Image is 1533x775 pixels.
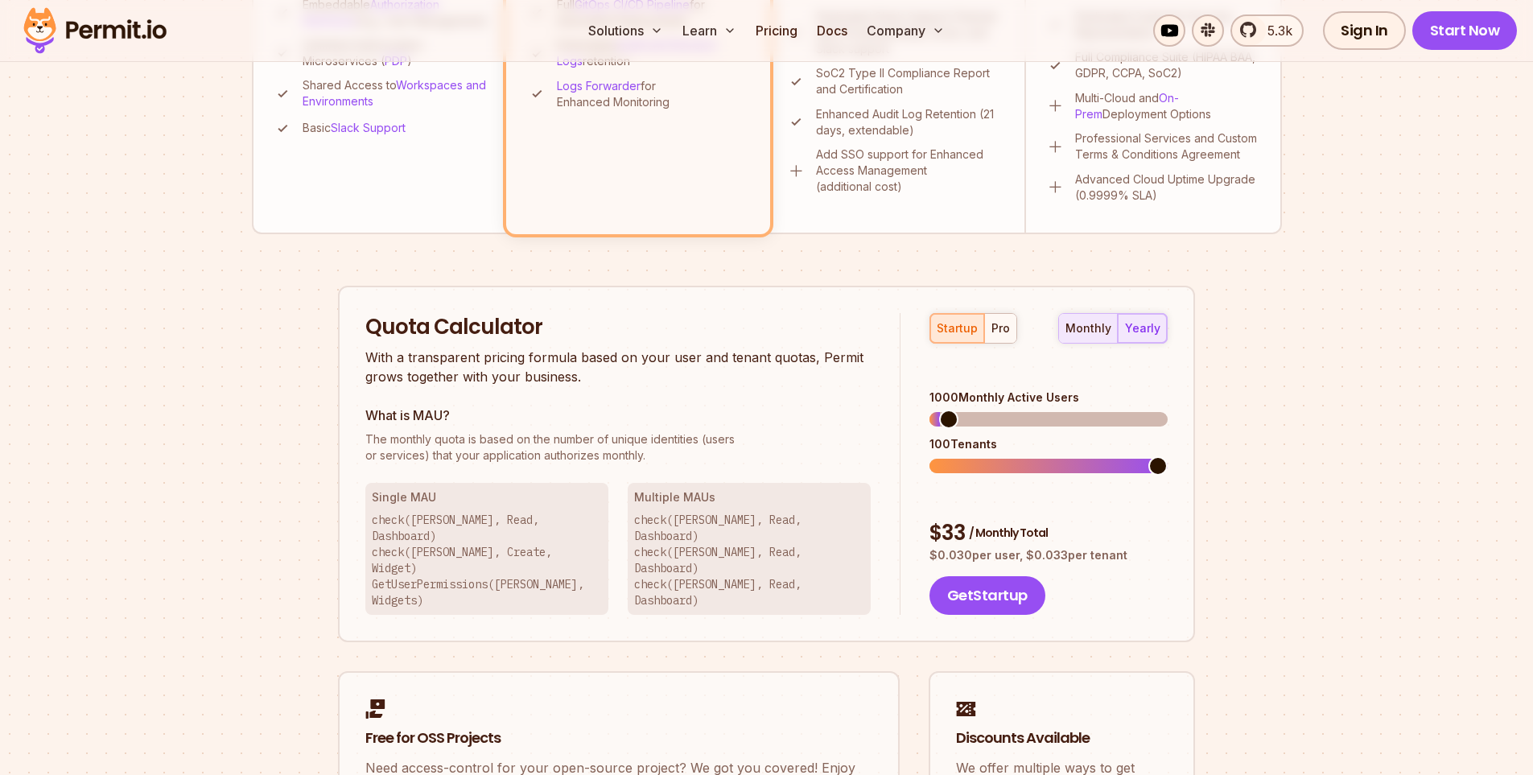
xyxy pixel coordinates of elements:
h3: Single MAU [372,489,602,505]
p: Full Compliance Suite (HIPAA BAA, GDPR, CCPA, SoC2) [1075,49,1261,81]
a: PDP [385,54,407,68]
p: Professional Services and Custom Terms & Conditions Agreement [1075,130,1261,163]
img: Permit logo [16,3,174,58]
button: Learn [676,14,743,47]
p: check([PERSON_NAME], Read, Dashboard) check([PERSON_NAME], Create, Widget) GetUserPermissions([PE... [372,512,602,608]
p: Shared Access to [303,77,490,109]
h2: Discounts Available [956,728,1168,748]
a: Slack Support [331,121,406,134]
p: Basic [303,120,406,136]
div: $ 33 [929,519,1168,548]
p: check([PERSON_NAME], Read, Dashboard) check([PERSON_NAME], Read, Dashboard) check([PERSON_NAME], ... [634,512,864,608]
span: The monthly quota is based on the number of unique identities (users [365,431,871,447]
h3: What is MAU? [365,406,871,425]
h2: Quota Calculator [365,313,871,342]
p: for Enhanced Monitoring [557,78,749,110]
a: Docs [810,14,854,47]
a: On-Prem [1075,91,1179,121]
h3: Multiple MAUs [634,489,864,505]
button: Solutions [582,14,670,47]
h2: Free for OSS Projects [365,728,872,748]
a: Logs Forwarder [557,79,641,93]
p: Advanced Cloud Uptime Upgrade (0.9999% SLA) [1075,171,1261,204]
div: 100 Tenants [929,436,1168,452]
p: With a transparent pricing formula based on your user and tenant quotas, Permit grows together wi... [365,348,871,386]
a: Pricing [749,14,804,47]
p: Add SSO support for Enhanced Access Management (additional cost) [816,146,1005,195]
p: $ 0.030 per user, $ 0.033 per tenant [929,547,1168,563]
div: pro [991,320,1010,336]
p: or services) that your application authorizes monthly. [365,431,871,464]
span: 5.3k [1258,21,1292,40]
div: 1000 Monthly Active Users [929,390,1168,406]
p: Enhanced Audit Log Retention (21 days, extendable) [816,106,1005,138]
button: Company [860,14,951,47]
div: monthly [1065,320,1111,336]
button: GetStartup [929,576,1045,615]
a: Sign In [1323,11,1406,50]
a: 5.3k [1230,14,1304,47]
p: Multi-Cloud and Deployment Options [1075,90,1261,122]
span: / Monthly Total [969,525,1048,541]
p: SoC2 Type II Compliance Report and Certification [816,65,1005,97]
a: Start Now [1412,11,1518,50]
